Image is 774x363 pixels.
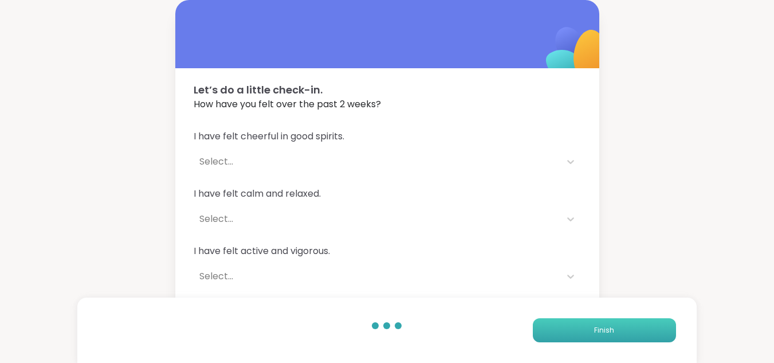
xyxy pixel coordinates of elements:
span: I have felt active and vigorous. [194,244,581,258]
span: I have felt calm and relaxed. [194,187,581,201]
div: Select... [199,155,555,169]
span: How have you felt over the past 2 weeks? [194,97,581,111]
span: I have felt cheerful in good spirits. [194,130,581,143]
span: Let’s do a little check-in. [194,82,581,97]
button: Finish [533,318,676,342]
div: Select... [199,212,555,226]
div: Select... [199,270,555,283]
span: Finish [594,325,614,335]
